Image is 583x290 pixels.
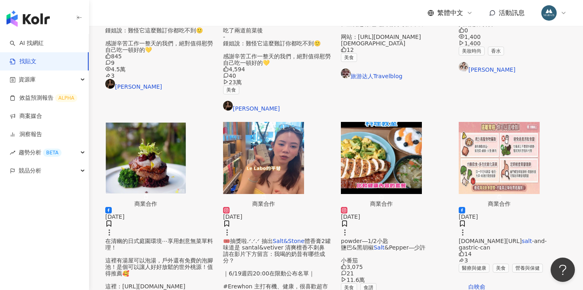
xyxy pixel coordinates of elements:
[341,68,351,78] img: KOL Avatar
[341,122,422,207] button: 商業合作
[341,213,449,220] div: [DATE]
[522,238,532,244] mark: salt
[223,79,331,85] div: 23萬
[541,5,557,21] img: 358735463_652854033541749_1509380869568117342_n.jpg
[459,213,567,220] div: [DATE]
[459,251,567,257] div: 14
[341,47,449,53] div: 12
[437,9,463,17] span: 繁體中文
[273,238,304,244] mark: Salt&Stone
[19,143,62,162] span: 趨勢分析
[223,122,304,207] button: 商業合作
[223,200,304,207] div: 商業合作
[105,66,213,72] div: 4.5萬
[459,47,485,55] span: 美妝時尚
[488,47,504,55] span: 香水
[459,279,567,290] a: KOL Avatar白映俞
[19,70,36,89] span: 資源庫
[459,62,567,73] a: KOL Avatar[PERSON_NAME]
[10,130,42,139] a: 洞察報告
[105,79,213,90] a: KOL Avatar[PERSON_NAME]
[459,122,540,194] img: post-image
[459,279,468,289] img: KOL Avatar
[341,244,426,264] span: &Pepper―少許 小番茄
[10,94,77,102] a: 效益預測報告ALPHA
[459,238,522,244] span: [DOMAIN_NAME][URL]
[105,53,213,60] div: 845
[223,101,233,111] img: KOL Avatar
[223,238,273,244] span: 🎟️抽獎啦.ᐟ.ᐟ.ᐟ 抽出
[459,257,567,264] div: 3
[105,60,213,66] div: 9
[105,213,213,220] div: [DATE]
[105,122,186,194] img: post-image
[105,122,186,207] button: 商業合作
[223,85,239,94] span: 美食
[223,66,331,72] div: 4,594
[374,244,385,251] mark: Salt
[105,79,115,89] img: KOL Avatar
[341,122,422,194] img: post-image
[6,11,50,27] img: logo
[223,213,331,220] div: [DATE]
[459,27,567,34] div: 0
[341,1,424,47] span: 马尔代夫 Stone Hotels Dhiffushi 一个人RM430起 含早餐 位置优越 景色绝美 娱乐项目丰富 网站：[URL][DOMAIN_NAME][DEMOGRAPHIC_DATA]
[459,14,513,27] span: 體香膏 真的是香噴噴
[459,122,540,207] button: 商業合作
[551,258,575,282] iframe: Help Scout Beacon - Open
[512,264,543,273] span: 營養與保健
[459,40,567,47] div: 1,400
[459,264,489,273] span: 醫療與健康
[10,58,36,66] a: 找貼文
[341,238,388,251] span: powder―1/2小匙 鹽巴&黑胡椒
[341,264,449,270] div: 3,075
[223,122,304,194] img: post-image
[10,150,15,156] span: rise
[341,270,449,277] div: 21
[10,112,42,120] a: 商案媒合
[341,68,449,79] a: KOL Avatar旅游达人Travelblog
[105,72,213,79] div: 3
[493,264,509,273] span: 美食
[341,277,449,283] div: 11.6萬
[105,238,213,290] span: 在清幽的日式庭園環境⋯享用創意無菜單料理！ 這裡有湯屋可以泡湯，戶外還有免費的泡腳池！是個可以讓人好好放鬆的世外桃源！值得推薦🥰 這裡：[URL][DOMAIN_NAME]
[43,149,62,157] div: BETA
[459,34,567,40] div: 1,400
[341,53,357,62] span: 美食
[459,238,547,251] span: -and-gastric-can
[223,101,331,112] a: KOL Avatar[PERSON_NAME]
[459,200,540,207] div: 商業合作
[105,200,186,207] div: 商業合作
[10,39,44,47] a: searchAI 找網紅
[499,9,525,17] span: 活動訊息
[223,1,331,66] span: 完美錯過的我，[DATE]終於如願以償吃到它！！ - 吃了兩道前菜後 - 鍾姐說：難怪它這麼難訂你都吃不到🙂 感謝辛苦工作一整天的我們，絕對值得慰勞自己吃一頓好的💛
[19,162,41,180] span: 競品分析
[341,200,422,207] div: 商業合作
[223,72,331,79] div: 40
[459,62,468,72] img: KOL Avatar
